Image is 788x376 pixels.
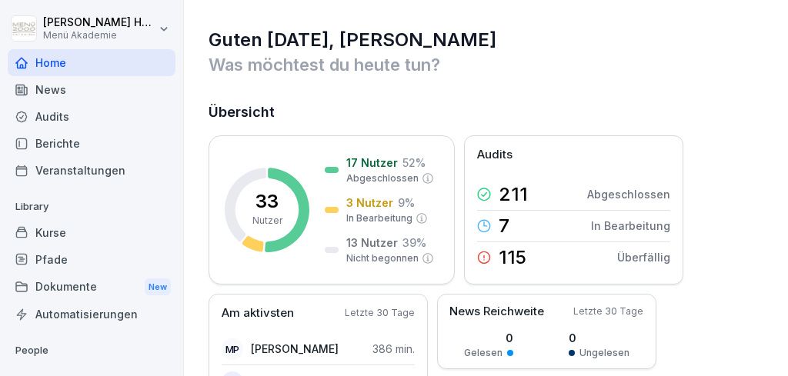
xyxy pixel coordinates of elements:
[402,155,426,171] p: 52 %
[209,52,765,77] p: Was möchtest du heute tun?
[372,341,415,357] p: 386 min.
[587,186,670,202] p: Abgeschlossen
[43,16,155,29] p: [PERSON_NAME] Hemmen
[43,30,155,41] p: Menü Akademie
[209,28,765,52] h1: Guten [DATE], [PERSON_NAME]
[499,185,528,204] p: 211
[617,249,670,265] p: Überfällig
[8,195,175,219] p: Library
[8,76,175,103] a: News
[8,49,175,76] a: Home
[346,251,419,265] p: Nicht begonnen
[573,304,643,318] p: Letzte 30 Tage
[346,211,412,225] p: In Bearbeitung
[8,338,175,363] p: People
[402,235,426,251] p: 39 %
[252,214,282,228] p: Nutzer
[8,301,175,328] a: Automatisierungen
[346,171,419,185] p: Abgeschlossen
[499,217,509,235] p: 7
[398,195,415,211] p: 9 %
[477,146,513,164] p: Audits
[209,101,765,123] h2: Übersicht
[8,273,175,301] a: DokumenteNew
[8,273,175,301] div: Dokumente
[346,235,398,251] p: 13 Nutzer
[464,346,503,360] p: Gelesen
[569,330,629,346] p: 0
[8,219,175,246] a: Kurse
[222,304,294,322] p: Am aktivsten
[8,246,175,273] a: Pfade
[346,195,393,211] p: 3 Nutzer
[8,130,175,157] a: Berichte
[449,303,544,321] p: News Reichweite
[346,155,398,171] p: 17 Nutzer
[8,157,175,184] a: Veranstaltungen
[251,341,339,357] p: [PERSON_NAME]
[464,330,513,346] p: 0
[222,338,243,360] div: MP
[591,218,670,234] p: In Bearbeitung
[579,346,629,360] p: Ungelesen
[499,248,526,267] p: 115
[8,103,175,130] a: Audits
[255,192,279,211] p: 33
[345,306,415,320] p: Letzte 30 Tage
[145,278,171,296] div: New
